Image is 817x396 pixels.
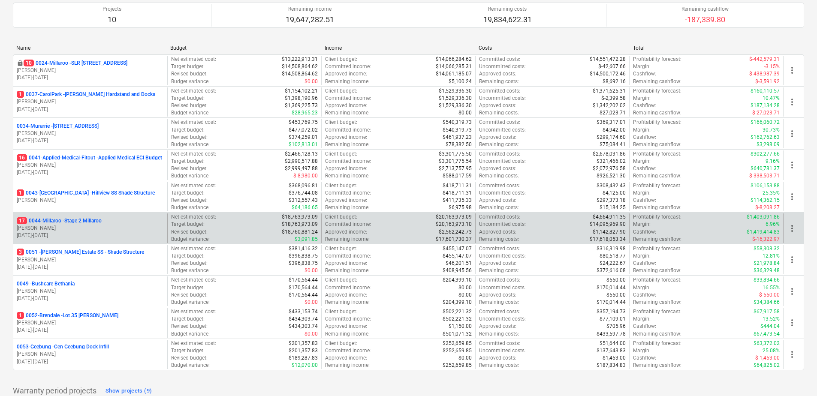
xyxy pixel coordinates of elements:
[751,197,780,204] p: $114,362.15
[633,165,656,172] p: Cashflow :
[171,134,208,141] p: Revised budget :
[446,141,472,148] p: $78,382.50
[171,78,210,85] p: Budget variance :
[325,252,371,260] p: Committed income :
[633,245,681,252] p: Profitability forecast :
[325,221,371,228] p: Committed income :
[436,221,472,228] p: $20,163,973.10
[787,65,797,75] span: more_vert
[479,87,520,95] p: Committed costs :
[17,312,24,319] span: 1
[600,252,626,260] p: $80,518.77
[282,63,318,70] p: $14,508,864.62
[479,165,516,172] p: Approved costs :
[325,119,357,126] p: Client budget :
[603,189,626,197] p: $4,125.00
[443,267,472,274] p: $408,945.56
[479,189,526,197] p: Uncommitted costs :
[289,182,318,189] p: $368,096.81
[325,102,367,109] p: Approved income :
[171,236,210,243] p: Budget variance :
[171,109,210,117] p: Budget variance :
[325,172,370,180] p: Remaining income :
[633,172,681,180] p: Remaining cashflow :
[633,182,681,189] p: Profitability forecast :
[17,280,164,302] div: 0049 -Bushcare Bethania[PERSON_NAME][DATE]-[DATE]
[751,134,780,141] p: $162,762.63
[439,95,472,102] p: $1,529,336.30
[479,172,519,180] p: Remaining costs :
[17,312,164,334] div: 10052-Brendale -Lot 35 [PERSON_NAME][PERSON_NAME][DATE]-[DATE]
[787,160,797,170] span: more_vert
[747,213,780,221] p: $1,403,091.86
[598,63,626,70] p: $-42,607.66
[325,276,357,284] p: Client budget :
[171,252,205,260] p: Target budget :
[289,134,318,141] p: $374,259.01
[479,45,626,51] div: Costs
[325,45,472,51] div: Income
[17,123,99,130] p: 0034-Murarrie - [STREET_ADDRESS]
[479,126,526,134] p: Uncommitted costs :
[633,189,651,197] p: Margin :
[593,87,626,95] p: $1,371,625.31
[763,95,780,102] p: 10.47%
[449,204,472,211] p: $6,975.98
[436,63,472,70] p: $14,066,285.31
[325,189,371,197] p: Committed income :
[749,56,780,63] p: $-442,579.31
[479,182,520,189] p: Committed costs :
[633,260,656,267] p: Cashflow :
[171,204,210,211] p: Budget variance :
[17,256,164,264] p: [PERSON_NAME]
[597,134,626,141] p: $299,174.60
[597,267,626,274] p: $372,616.08
[633,141,681,148] p: Remaining cashflow :
[787,255,797,265] span: more_vert
[170,45,317,51] div: Budget
[17,197,164,204] p: [PERSON_NAME]
[597,119,626,126] p: $369,317.01
[17,343,164,365] div: 0053-Geebung -Cen Geebung Dock Infill[PERSON_NAME][DATE]-[DATE]
[436,70,472,78] p: $14,061,185.07
[479,197,516,204] p: Approved costs :
[325,197,367,204] p: Approved income :
[325,267,370,274] p: Remaining income :
[285,150,318,158] p: $2,466,128.13
[17,98,164,105] p: [PERSON_NAME]
[17,137,164,144] p: [DATE] - [DATE]
[292,109,318,117] p: $28,965.23
[17,60,24,67] div: This project is confidential
[325,109,370,117] p: Remaining income :
[479,95,526,102] p: Uncommitted costs :
[751,150,780,158] p: $302,277.66
[787,129,797,139] span: more_vert
[171,245,216,252] p: Net estimated cost :
[17,217,27,224] span: 17
[443,119,472,126] p: $540,319.73
[171,172,210,180] p: Budget variance :
[282,70,318,78] p: $14,508,864.62
[449,78,472,85] p: $5,100.24
[479,78,519,85] p: Remaining costs :
[171,87,216,95] p: Net estimated cost :
[603,126,626,134] p: $4,942.00
[17,225,164,232] p: [PERSON_NAME]
[17,249,24,255] span: 3
[633,87,681,95] p: Profitability forecast :
[752,236,780,243] p: $-16,322.97
[171,150,216,158] p: Net estimated cost :
[171,102,208,109] p: Revised budget :
[593,102,626,109] p: $1,342,202.02
[285,165,318,172] p: $2,999,497.88
[171,260,208,267] p: Revised budget :
[24,60,127,67] p: 0024-Millaroo - SLR [STREET_ADDRESS]
[458,109,472,117] p: $0.00
[171,126,205,134] p: Target budget :
[17,169,164,176] p: [DATE] - [DATE]
[17,312,118,319] p: 0052-Brendale - Lot 35 [PERSON_NAME]
[289,252,318,260] p: $396,838.75
[766,158,780,165] p: 9.16%
[757,141,780,148] p: $3,298.09
[754,245,780,252] p: $58,308.32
